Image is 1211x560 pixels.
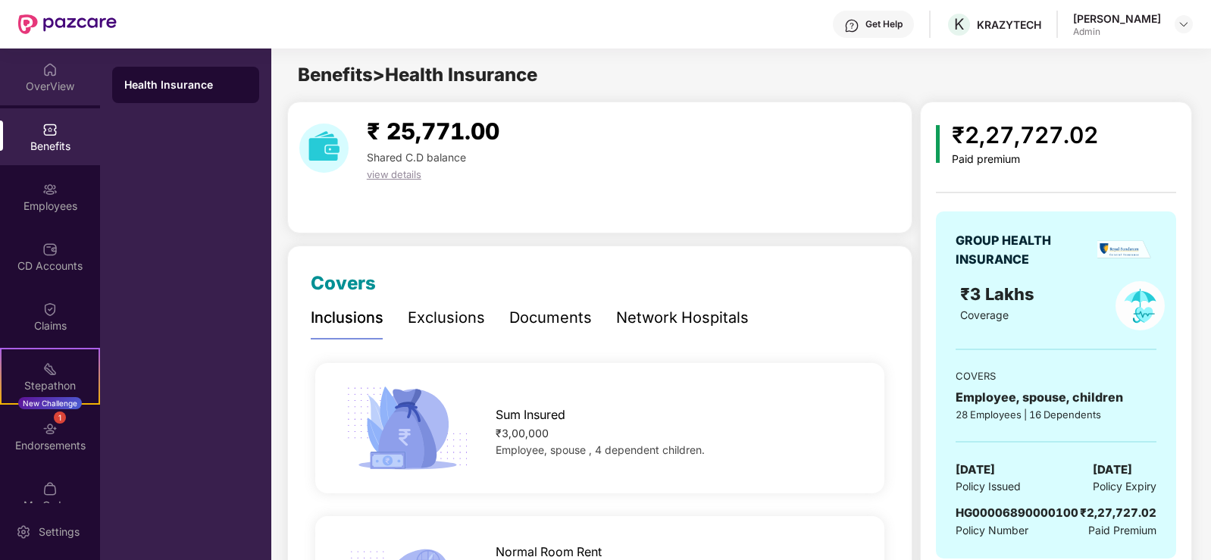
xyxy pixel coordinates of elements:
[956,524,1028,537] span: Policy Number
[341,382,474,474] img: icon
[496,443,705,456] span: Employee, spouse , 4 dependent children.
[952,153,1098,166] div: Paid premium
[496,405,565,424] span: Sum Insured
[952,117,1098,153] div: ₹2,27,727.02
[42,242,58,257] img: svg+xml;base64,PHN2ZyBpZD0iQ0RfQWNjb3VudHMiIGRhdGEtbmFtZT0iQ0QgQWNjb3VudHMiIHhtbG5zPSJodHRwOi8vd3...
[367,117,499,145] span: ₹ 25,771.00
[42,361,58,377] img: svg+xml;base64,PHN2ZyB4bWxucz0iaHR0cDovL3d3dy53My5vcmcvMjAwMC9zdmciIHdpZHRoPSIyMSIgaGVpZ2h0PSIyMC...
[844,18,859,33] img: svg+xml;base64,PHN2ZyBpZD0iSGVscC0zMngzMiIgeG1sbnM9Imh0dHA6Ly93d3cudzMub3JnLzIwMDAvc3ZnIiB3aWR0aD...
[408,306,485,330] div: Exclusions
[1080,504,1156,522] div: ₹2,27,727.02
[1093,461,1132,479] span: [DATE]
[42,481,58,496] img: svg+xml;base64,PHN2ZyBpZD0iTXlfT3JkZXJzIiBkYXRhLW5hbWU9Ik15IE9yZGVycyIgeG1sbnM9Imh0dHA6Ly93d3cudz...
[42,421,58,436] img: svg+xml;base64,PHN2ZyBpZD0iRW5kb3JzZW1lbnRzIiB4bWxucz0iaHR0cDovL3d3dy53My5vcmcvMjAwMC9zdmciIHdpZH...
[956,461,995,479] span: [DATE]
[977,17,1041,32] div: KRAZYTECH
[42,182,58,197] img: svg+xml;base64,PHN2ZyBpZD0iRW1wbG95ZWVzIiB4bWxucz0iaHR0cDovL3d3dy53My5vcmcvMjAwMC9zdmciIHdpZHRoPS...
[298,64,537,86] span: Benefits > Health Insurance
[54,411,66,424] div: 1
[956,388,1156,407] div: Employee, spouse, children
[16,524,31,540] img: svg+xml;base64,PHN2ZyBpZD0iU2V0dGluZy0yMHgyMCIgeG1sbnM9Imh0dHA6Ly93d3cudzMub3JnLzIwMDAvc3ZnIiB3aW...
[616,306,749,330] div: Network Hospitals
[956,407,1156,422] div: 28 Employees | 16 Dependents
[1073,26,1161,38] div: Admin
[1073,11,1161,26] div: [PERSON_NAME]
[960,284,1039,304] span: ₹3 Lakhs
[1116,281,1165,330] img: policyIcon
[1093,478,1156,495] span: Policy Expiry
[2,378,99,393] div: Stepathon
[956,231,1088,269] div: GROUP HEALTH INSURANCE
[865,18,903,30] div: Get Help
[42,62,58,77] img: svg+xml;base64,PHN2ZyBpZD0iSG9tZSIgeG1sbnM9Imh0dHA6Ly93d3cudzMub3JnLzIwMDAvc3ZnIiB3aWR0aD0iMjAiIG...
[509,306,592,330] div: Documents
[299,124,349,173] img: download
[956,505,1078,520] span: HG00006890000100
[954,15,964,33] span: K
[367,168,421,180] span: view details
[956,478,1021,495] span: Policy Issued
[496,425,859,442] div: ₹3,00,000
[1088,522,1156,539] span: Paid Premium
[1178,18,1190,30] img: svg+xml;base64,PHN2ZyBpZD0iRHJvcGRvd24tMzJ4MzIiIHhtbG5zPSJodHRwOi8vd3d3LnczLm9yZy8yMDAwL3N2ZyIgd2...
[42,302,58,317] img: svg+xml;base64,PHN2ZyBpZD0iQ2xhaW0iIHhtbG5zPSJodHRwOi8vd3d3LnczLm9yZy8yMDAwL3N2ZyIgd2lkdGg9IjIwIi...
[1097,240,1151,259] img: insurerLogo
[18,14,117,34] img: New Pazcare Logo
[960,308,1009,321] span: Coverage
[956,368,1156,383] div: COVERS
[34,524,84,540] div: Settings
[124,77,247,92] div: Health Insurance
[311,272,376,294] span: Covers
[936,125,940,163] img: icon
[367,151,466,164] span: Shared C.D balance
[42,122,58,137] img: svg+xml;base64,PHN2ZyBpZD0iQmVuZWZpdHMiIHhtbG5zPSJodHRwOi8vd3d3LnczLm9yZy8yMDAwL3N2ZyIgd2lkdGg9Ij...
[18,397,82,409] div: New Challenge
[311,306,383,330] div: Inclusions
